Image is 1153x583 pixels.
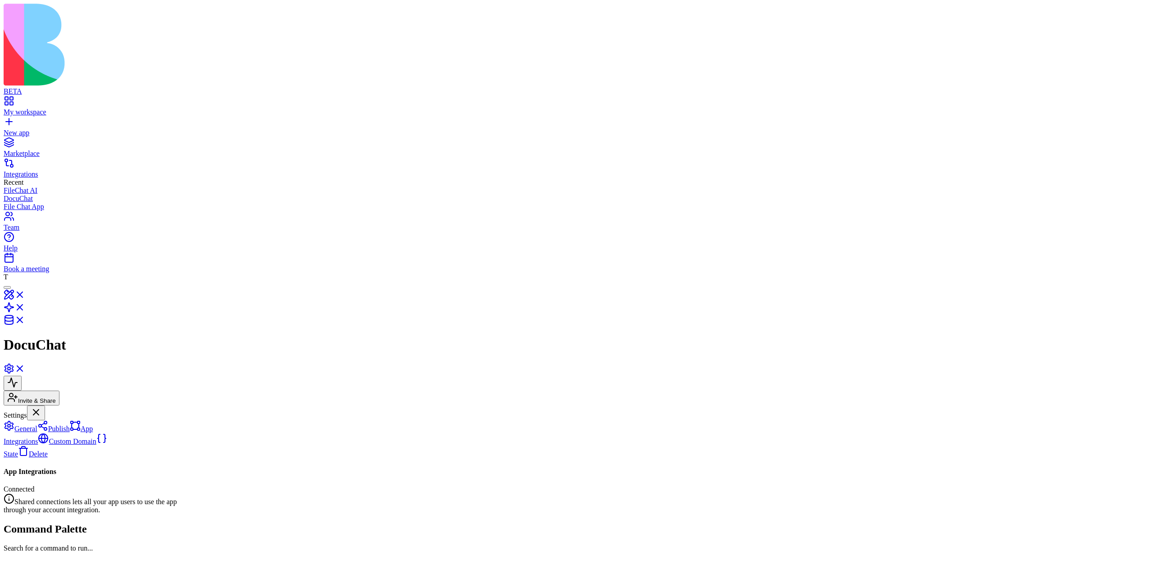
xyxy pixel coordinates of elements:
a: DocuChat [4,195,1149,203]
img: logo [4,4,366,86]
div: Book a meeting [4,265,1149,273]
span: T [4,273,8,281]
a: New app [4,121,1149,137]
div: New app [4,129,1149,137]
span: Settings [4,411,27,419]
h2: Command Palette [4,523,1149,535]
div: Team [4,223,1149,232]
a: State [4,437,107,458]
a: Delete [18,450,48,458]
p: Search for a command to run... [4,544,1149,552]
a: Publish [37,425,70,433]
span: Shared connections lets all your app users to use the app through your account integration. [4,498,177,514]
div: My workspace [4,108,1149,116]
a: App Integrations [4,425,93,445]
a: Book a meeting [4,257,1149,273]
a: Team [4,215,1149,232]
span: Recent [4,178,23,186]
button: Invite & Share [4,391,59,405]
div: Connected [4,485,1149,493]
a: Marketplace [4,141,1149,158]
div: Marketplace [4,150,1149,158]
div: BETA [4,87,1149,96]
h4: App Integrations [4,468,1149,476]
a: BETA [4,79,1149,96]
a: My workspace [4,100,1149,116]
a: General [4,425,37,433]
a: FileChat AI [4,187,1149,195]
h1: DocuChat [4,337,1149,353]
a: Integrations [4,162,1149,178]
a: File Chat App [4,203,1149,211]
a: Custom Domain [38,437,96,445]
div: Help [4,244,1149,252]
a: Help [4,236,1149,252]
div: Integrations [4,170,1149,178]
